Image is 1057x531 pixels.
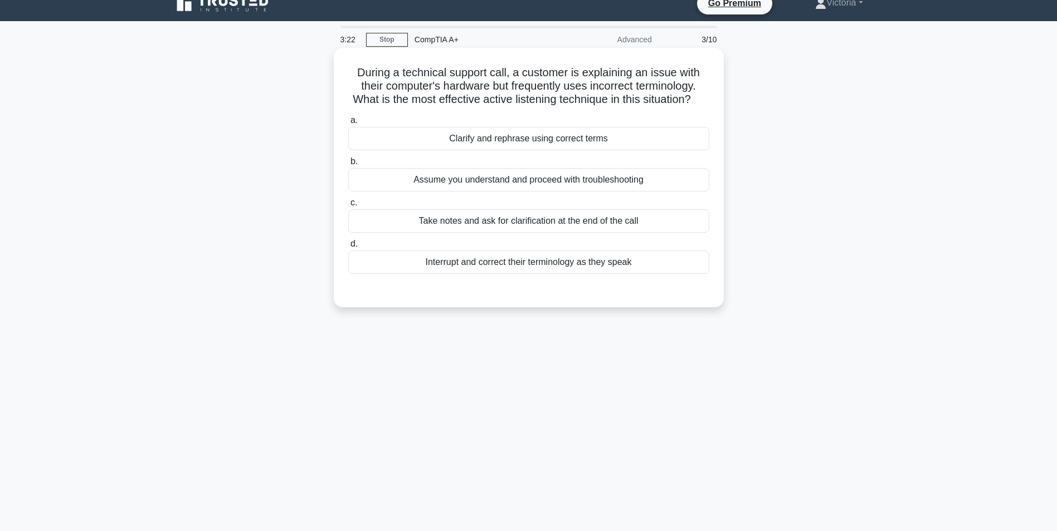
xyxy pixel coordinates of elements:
[348,168,709,191] div: Assume you understand and proceed with troubleshooting
[366,33,408,47] a: Stop
[561,28,659,51] div: Advanced
[348,209,709,233] div: Take notes and ask for clarification at the end of the call
[659,28,724,51] div: 3/10
[350,239,358,248] span: d.
[350,156,358,166] span: b.
[334,28,366,51] div: 3:22
[347,66,710,107] h5: During a technical support call, a customer is explaining an issue with their computer's hardware...
[350,198,357,207] span: c.
[408,28,561,51] div: CompTIA A+
[348,250,709,274] div: Interrupt and correct their terminology as they speak
[350,115,358,125] span: a.
[348,127,709,150] div: Clarify and rephrase using correct terms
